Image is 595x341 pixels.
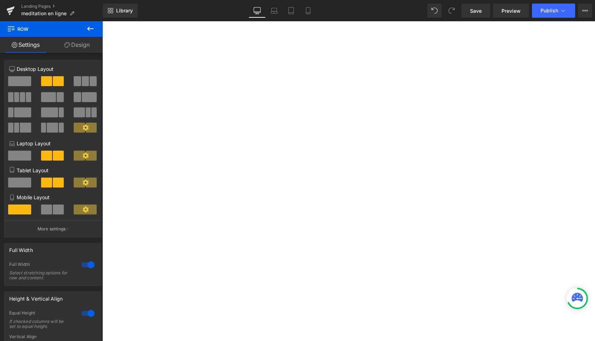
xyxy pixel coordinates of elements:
a: Desktop [249,4,266,18]
span: meditation en ligne [21,11,67,16]
div: If checked columns will be set to equal height. [9,319,73,329]
span: Library [116,7,133,14]
span: Save [470,7,482,15]
a: Design [51,37,103,53]
div: Height & Vertical Align [9,292,63,302]
p: More settings [38,226,66,232]
a: Landing Pages [21,4,103,9]
div: Full Width [9,262,74,269]
div: Select stretching options for row and content. [9,270,73,280]
a: New Library [103,4,138,18]
div: Equal Height [9,310,74,318]
p: Laptop Layout [9,140,96,147]
div: Vertical Align [9,334,96,339]
button: More [578,4,592,18]
div: Full Width [9,243,33,253]
p: Desktop Layout [9,65,96,73]
a: Preview [493,4,529,18]
button: Redo [444,4,459,18]
button: Publish [532,4,575,18]
span: Publish [540,8,558,13]
p: Mobile Layout [9,194,96,201]
span: Preview [501,7,521,15]
a: Mobile [300,4,317,18]
a: Laptop [266,4,283,18]
p: Tablet Layout [9,167,96,174]
button: More settings [4,220,101,237]
span: Row [7,21,78,37]
button: Undo [427,4,442,18]
a: Tablet [283,4,300,18]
